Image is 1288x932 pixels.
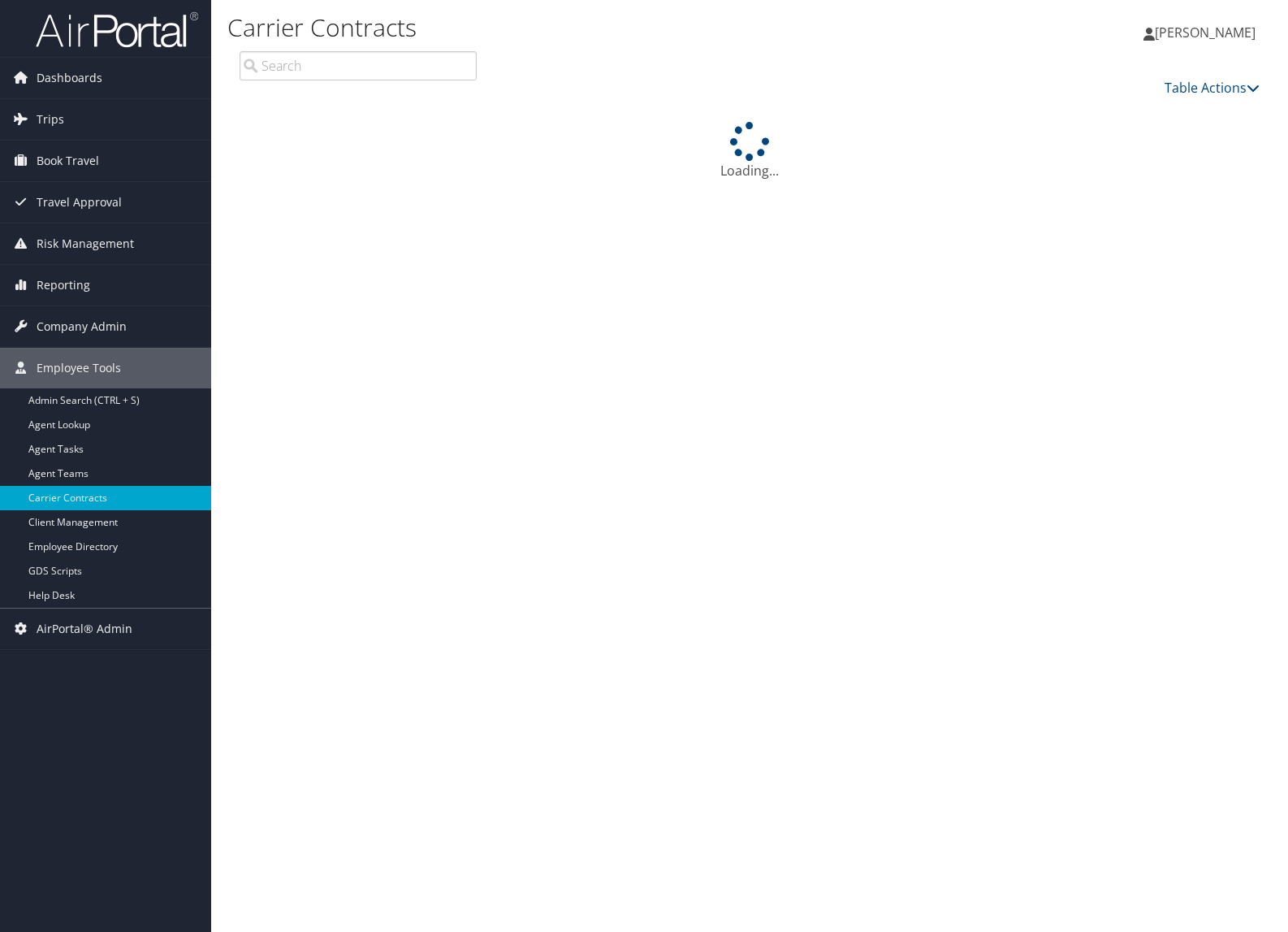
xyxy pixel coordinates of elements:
[36,11,198,49] img: airportal-logo.png
[1165,79,1260,97] a: Table Actions
[37,99,64,140] span: Trips
[37,223,134,264] span: Risk Management
[240,51,477,80] input: Search
[37,141,99,181] span: Book Travel
[227,11,923,45] h1: Carrier Contracts
[37,182,122,223] span: Travel Approval
[37,58,102,98] span: Dashboards
[37,265,90,306] span: Reporting
[1143,8,1272,57] a: [PERSON_NAME]
[1155,24,1256,41] span: [PERSON_NAME]
[227,122,1272,180] div: Loading...
[37,306,127,347] span: Company Admin
[37,609,132,649] span: AirPortal® Admin
[37,348,121,388] span: Employee Tools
